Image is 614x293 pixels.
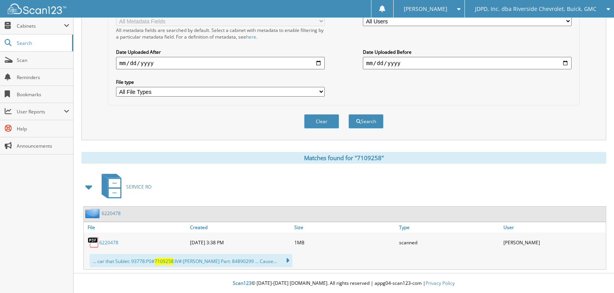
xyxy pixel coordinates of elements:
label: File type [116,79,324,85]
button: Search [348,114,384,129]
span: Help [17,125,69,132]
input: start [116,57,324,69]
div: 1MB [292,235,397,250]
div: [PERSON_NAME] [501,235,606,250]
div: ... car that Sublet: 93778:P0# :IV#:[PERSON_NAME] Part: 84890299 ... Cause... [90,254,292,267]
span: [PERSON_NAME] [404,7,447,11]
span: Cabinets [17,23,64,29]
button: Clear [304,114,339,129]
a: Privacy Policy [426,280,455,286]
a: User [501,222,606,233]
span: Bookmarks [17,91,69,98]
div: All metadata fields are searched by default. Select a cabinet with metadata to enable filtering b... [116,27,324,40]
div: © [DATE]-[DATE] [DOMAIN_NAME]. All rights reserved | appg04-scan123-com | [74,274,614,293]
span: Scan123 [233,280,252,286]
label: Date Uploaded Before [363,49,571,55]
img: folder2.png [85,208,102,218]
img: PDF.png [88,237,99,248]
a: Type [397,222,501,233]
span: Scan [17,57,69,64]
a: Created [188,222,292,233]
a: File [84,222,188,233]
span: 7109258 [155,258,174,265]
div: scanned [397,235,501,250]
iframe: Chat Widget [575,256,614,293]
img: scan123-logo-white.svg [8,4,66,14]
span: JDPD, Inc. dba Riverside Chevrolet, Buick, GMC [475,7,596,11]
span: Search [17,40,68,46]
div: Matches found for "7109258" [81,152,606,164]
span: Reminders [17,74,69,81]
a: 6220478 [99,239,118,246]
span: Announcements [17,143,69,149]
a: Size [292,222,397,233]
a: SERVICE RO [97,171,151,202]
label: Date Uploaded After [116,49,324,55]
span: SERVICE RO [126,184,151,190]
div: [DATE] 3:38 PM [188,235,292,250]
a: here [246,34,256,40]
span: User Reports [17,108,64,115]
a: 6220478 [102,210,121,217]
input: end [363,57,571,69]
